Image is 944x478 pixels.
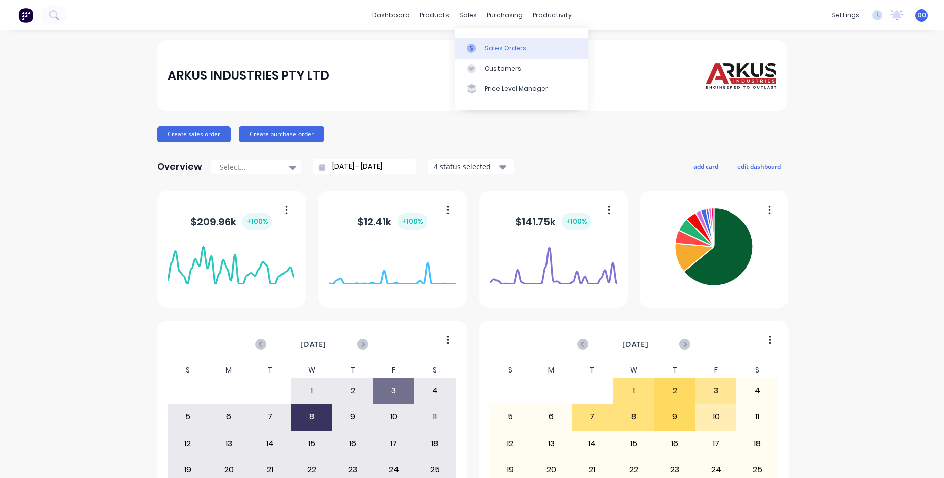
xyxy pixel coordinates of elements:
div: 18 [737,431,777,456]
div: W [291,363,332,378]
div: purchasing [482,8,528,23]
div: 9 [655,404,695,430]
div: M [209,363,250,378]
div: 18 [415,431,455,456]
div: 10 [374,404,414,430]
div: 13 [209,431,250,456]
a: Sales Orders [455,38,588,58]
div: W [613,363,655,378]
div: 14 [572,431,613,456]
div: 2 [332,378,373,403]
div: 5 [490,404,530,430]
div: F [695,363,737,378]
div: 11 [415,404,455,430]
div: T [332,363,373,378]
div: 17 [696,431,736,456]
div: S [414,363,456,378]
a: Price Level Manager [455,79,588,99]
div: 12 [168,431,208,456]
div: 16 [655,431,695,456]
div: 5 [168,404,208,430]
div: + 100 % [242,213,272,230]
div: products [415,8,454,23]
span: DO [917,11,926,20]
div: $ 209.96k [190,213,272,230]
button: edit dashboard [731,160,787,173]
div: $ 141.75k [515,213,591,230]
div: sales [454,8,482,23]
div: 4 status selected [434,161,498,172]
div: S [167,363,209,378]
div: $ 12.41k [357,213,427,230]
div: 17 [374,431,414,456]
div: 15 [291,431,332,456]
div: 14 [250,431,290,456]
button: Create purchase order [239,126,324,142]
div: S [489,363,531,378]
div: 6 [531,404,572,430]
div: 3 [374,378,414,403]
span: [DATE] [622,339,649,350]
div: ARKUS INDUSTRIES PTY LTD [168,66,329,86]
div: 3 [696,378,736,403]
div: 10 [696,404,736,430]
div: 16 [332,431,373,456]
div: Customers [485,64,521,73]
div: 4 [737,378,777,403]
div: T [572,363,613,378]
div: 15 [614,431,654,456]
div: 7 [250,404,290,430]
div: 11 [737,404,777,430]
a: Customers [455,59,588,79]
div: 12 [490,431,530,456]
div: Overview [157,156,202,177]
button: 4 status selected [428,159,514,174]
div: productivity [528,8,577,23]
img: Factory [18,8,33,23]
a: dashboard [367,8,415,23]
div: + 100 % [398,213,427,230]
div: 2 [655,378,695,403]
div: 9 [332,404,373,430]
div: T [654,363,695,378]
img: ARKUS INDUSTRIES PTY LTD [706,57,776,94]
div: 4 [415,378,455,403]
div: T [250,363,291,378]
button: Create sales order [157,126,231,142]
div: 8 [291,404,332,430]
div: 8 [614,404,654,430]
div: 1 [291,378,332,403]
div: 6 [209,404,250,430]
div: M [531,363,572,378]
div: + 100 % [562,213,591,230]
button: add card [687,160,725,173]
div: Sales Orders [485,44,526,53]
div: 7 [572,404,613,430]
div: settings [826,8,864,23]
div: 1 [614,378,654,403]
div: F [373,363,415,378]
div: Price Level Manager [485,84,548,93]
div: 13 [531,431,572,456]
div: S [736,363,778,378]
span: [DATE] [300,339,326,350]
